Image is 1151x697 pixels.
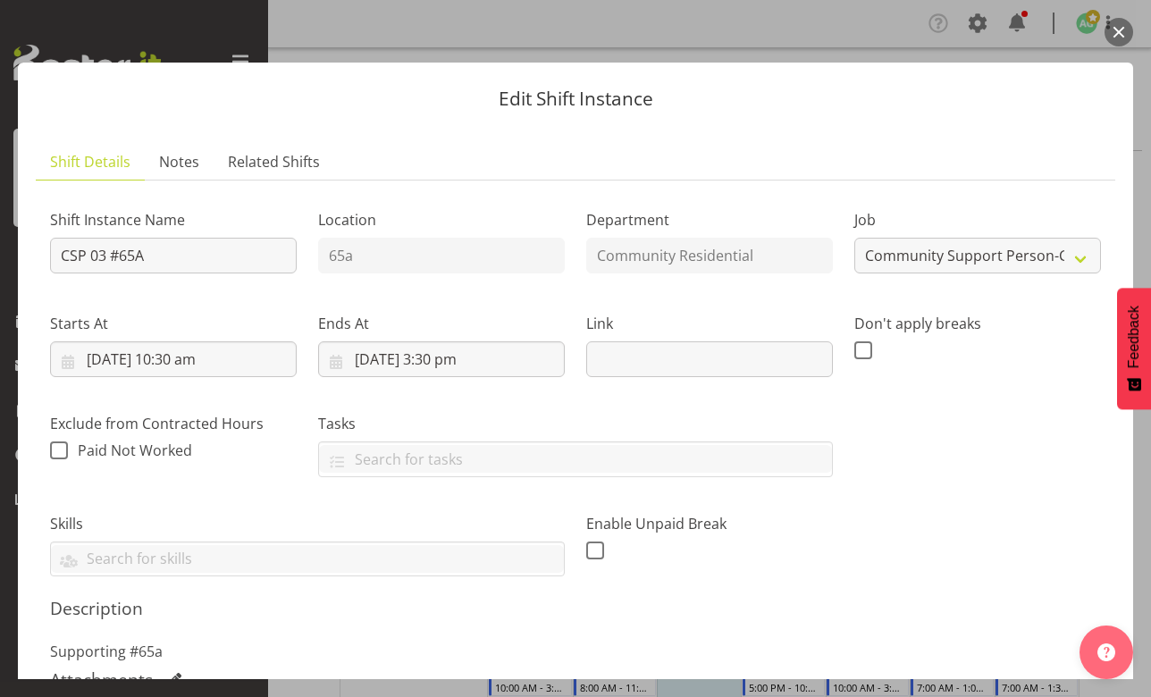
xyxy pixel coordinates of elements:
label: Starts At [50,313,297,334]
span: Paid Not Worked [78,441,192,460]
label: Skills [50,513,565,534]
label: Don't apply breaks [854,313,1101,334]
span: Notes [159,151,199,172]
img: help-xxl-2.png [1097,643,1115,661]
span: Feedback [1126,306,1142,368]
input: Search for skills [51,545,564,573]
label: Enable Unpaid Break [586,513,833,534]
input: Shift Instance Name [50,238,297,273]
input: Click to select... [318,341,565,377]
p: Supporting #65a [50,641,1101,662]
span: Related Shifts [228,151,320,172]
label: Link [586,313,833,334]
input: Search for tasks [319,445,832,473]
button: Feedback - Show survey [1117,288,1151,409]
label: Location [318,209,565,231]
label: Shift Instance Name [50,209,297,231]
label: Exclude from Contracted Hours [50,413,297,434]
label: Tasks [318,413,833,434]
label: Job [854,209,1101,231]
span: Shift Details [50,151,130,172]
p: Edit Shift Instance [36,89,1115,108]
label: Ends At [318,313,565,334]
label: Department [586,209,833,231]
input: Click to select... [50,341,297,377]
h5: Description [50,598,1101,619]
h5: Attachments [50,669,153,691]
